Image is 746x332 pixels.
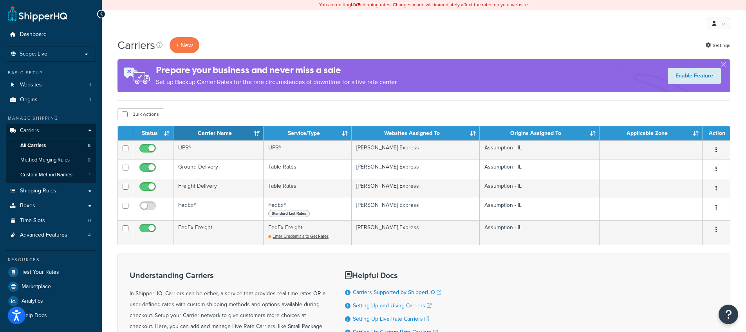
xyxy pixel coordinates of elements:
span: Standard List Rates [268,210,310,217]
a: Origins 1 [6,93,96,107]
li: Carriers [6,124,96,183]
a: Dashboard [6,27,96,42]
a: All Carriers 5 [6,138,96,153]
td: FedEx Freight [173,220,264,245]
a: Carriers Supported by ShipperHQ [353,288,441,296]
span: Time Slots [20,217,45,224]
span: Help Docs [22,312,47,319]
a: Enable Feature [668,68,721,84]
th: Websites Assigned To: activate to sort column ascending [352,126,480,140]
a: ShipperHQ Home [8,6,67,22]
td: Ground Delivery [173,160,264,179]
a: Setting Up Live Rate Carriers [353,315,429,323]
td: Assumption - IL [480,160,599,179]
button: + New [170,37,199,53]
li: Time Slots [6,214,96,228]
li: Websites [6,78,96,92]
span: 1 [89,97,91,103]
span: 1 [89,172,90,178]
th: Applicable Zone: activate to sort column ascending [600,126,703,140]
li: Advanced Features [6,228,96,242]
span: Custom Method Names [20,172,72,178]
span: Scope: Live [20,51,47,57]
div: Resources [6,257,96,263]
h4: Prepare your business and never miss a sale [156,64,398,77]
h3: Helpful Docs [345,271,447,280]
span: 0 [88,157,90,163]
div: Manage Shipping [6,115,96,122]
th: Origins Assigned To: activate to sort column ascending [480,126,599,140]
th: Carrier Name: activate to sort column ascending [173,126,264,140]
span: Origins [20,97,38,103]
li: Origins [6,93,96,107]
td: Assumption - IL [480,220,599,245]
td: FedEx® [264,198,352,220]
button: Open Resource Center [719,305,738,324]
span: All Carriers [20,142,46,149]
h1: Carriers [117,38,155,53]
td: Assumption - IL [480,198,599,220]
th: Action [703,126,730,140]
span: Advanced Features [20,232,67,239]
span: Carriers [20,127,39,134]
li: Method Merging Rules [6,153,96,167]
a: Websites 1 [6,78,96,92]
span: 5 [88,142,90,149]
span: Test Your Rates [22,269,59,276]
td: UPS® [264,140,352,160]
td: [PERSON_NAME] Express [352,160,480,179]
td: [PERSON_NAME] Express [352,198,480,220]
a: Time Slots 0 [6,214,96,228]
span: Websites [20,82,42,88]
a: Advanced Features 4 [6,228,96,242]
li: All Carriers [6,138,96,153]
a: Setting Up and Using Carriers [353,301,432,310]
td: Freight Delivery [173,179,264,198]
a: Settings [706,40,730,51]
span: Analytics [22,298,43,305]
span: Dashboard [20,31,47,38]
span: Method Merging Rules [20,157,70,163]
p: Set up Backup Carrier Rates for the rare circumstances of downtime for a live rate carrier. [156,77,398,88]
a: Method Merging Rules 0 [6,153,96,167]
a: Help Docs [6,309,96,323]
span: Boxes [20,203,35,209]
span: 0 [88,217,91,224]
b: LIVE [351,1,360,8]
th: Status: activate to sort column ascending [133,126,173,140]
a: Carriers [6,124,96,138]
td: [PERSON_NAME] Express [352,140,480,160]
span: Shipping Rules [20,188,56,194]
div: Basic Setup [6,70,96,76]
td: [PERSON_NAME] Express [352,179,480,198]
li: Custom Method Names [6,168,96,182]
span: Enter Credentials to Get Rates [273,233,329,239]
a: Enter Credentials to Get Rates [268,233,329,239]
td: Table Rates [264,179,352,198]
a: Custom Method Names 1 [6,168,96,182]
a: Boxes [6,199,96,213]
span: 4 [88,232,91,239]
a: Analytics [6,294,96,308]
a: Shipping Rules [6,184,96,198]
a: Test Your Rates [6,265,96,279]
a: Marketplace [6,280,96,294]
span: Marketplace [22,284,51,290]
td: Assumption - IL [480,179,599,198]
td: Table Rates [264,160,352,179]
button: Bulk Actions [117,108,163,120]
span: 1 [89,82,91,88]
td: [PERSON_NAME] Express [352,220,480,245]
img: ad-rules-rateshop-fe6ec290ccb7230408bd80ed9643f0289d75e0ffd9eb532fc0e269fcd187b520.png [117,59,156,92]
td: FedEx Freight [264,220,352,245]
td: FedEx® [173,198,264,220]
td: Assumption - IL [480,140,599,160]
td: UPS® [173,140,264,160]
